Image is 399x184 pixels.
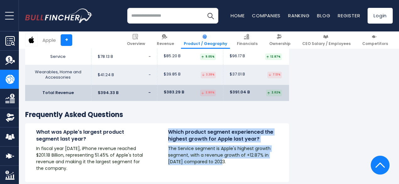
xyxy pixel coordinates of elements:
td: Total Revenue [25,85,91,101]
span: - [149,72,151,78]
span: $78.13 B [98,54,113,59]
span: Revenue [157,41,174,46]
div: 7.13% [267,72,282,78]
a: + [61,34,72,46]
span: Product / Geography [184,41,227,46]
a: Overview [124,31,148,49]
div: 12.87% [265,53,282,60]
span: $394.33 B [98,90,118,96]
h4: What was Apple's largest product segment last year? [36,129,146,143]
a: Home [231,12,244,19]
div: 2.02% [266,90,282,96]
a: Revenue [154,31,177,49]
span: Financials [237,41,258,46]
a: Financials [234,31,260,49]
span: $383.29 B [164,90,184,95]
img: bullfincher logo [25,8,93,23]
span: - [148,90,151,96]
span: $39.85 B [164,72,181,77]
a: CEO Salary / Employees [299,31,353,49]
a: Ranking [288,12,309,19]
p: The Service segment is Apple's highest growth segment, with a revenue growth of +12.87% in [DATE]... [168,145,278,165]
span: Overview [127,41,145,46]
span: $41.24 B [98,72,114,78]
a: Product / Geography [181,31,230,49]
a: Register [338,12,360,19]
span: $85.20 B [164,53,181,59]
p: In fiscal year [DATE], iPhone revenue reached $201.18 Billion, representing 51.45% of Apple's tot... [36,145,146,172]
span: $37.01 B [230,72,245,77]
span: CEO Salary / Employees [302,41,351,46]
span: - [149,53,151,59]
td: Wearables, Home and Accessories [25,65,91,85]
a: Go to homepage [25,8,93,23]
div: 9.05% [200,53,216,60]
span: Ownership [269,41,291,46]
img: Ownership [5,113,15,122]
span: $96.17 B [230,53,245,59]
span: Competitors [362,41,388,46]
td: Service [25,49,91,65]
span: $391.04 B [230,90,250,95]
div: 3.38% [201,72,216,78]
a: Login [368,8,393,24]
button: Search [203,8,218,24]
a: Competitors [359,31,391,49]
h3: Frequently Asked Questions [25,110,289,120]
a: Ownership [266,31,293,49]
div: Apple [42,36,56,44]
div: 2.80% [200,90,216,96]
a: Companies [252,12,281,19]
a: Blog [317,12,330,19]
img: AAPL logo [25,34,37,46]
h4: Which product segment experienced the highest growth for Apple last year? [168,129,278,143]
